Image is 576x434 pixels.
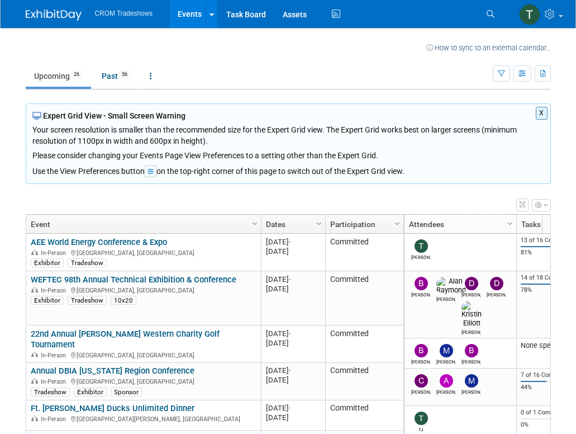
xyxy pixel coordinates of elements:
[411,253,431,260] div: Tod Green
[249,215,261,232] a: Column Settings
[325,234,403,271] td: Committed
[26,65,91,87] a: Upcoming26
[440,344,453,357] img: Myers Carpenter
[266,366,320,375] div: [DATE]
[31,352,38,357] img: In-Person Event
[411,425,431,432] div: TJ Williams
[536,107,548,120] button: X
[465,374,478,388] img: Michael Brandao
[436,388,456,395] div: Alexander Ciasca
[41,378,69,385] span: In-Person
[487,290,506,298] div: Daniel Austria
[506,219,515,228] span: Column Settings
[41,352,69,359] span: In-Person
[440,374,453,388] img: Alexander Ciasca
[436,357,456,365] div: Myers Carpenter
[266,275,320,284] div: [DATE]
[521,215,576,234] a: Tasks
[26,10,82,21] img: ExhibitDay
[74,388,107,397] div: Exhibitor
[31,215,254,234] a: Event
[31,366,194,376] a: Annual DBIA [US_STATE] Region Conference
[32,110,544,121] div: Expert Grid View - Small Screen Warning
[111,388,142,397] div: Sponsor
[415,277,428,290] img: Bobby Oyenarte
[490,277,503,290] img: Daniel Austria
[266,247,320,256] div: [DATE]
[31,329,220,350] a: 22nd Annual [PERSON_NAME] Western Charity Golf Tournament
[313,215,325,232] a: Column Settings
[289,366,291,375] span: -
[68,296,107,305] div: Tradeshow
[415,239,428,253] img: Tod Green
[41,249,69,257] span: In-Person
[461,388,481,395] div: Michael Brandao
[266,284,320,294] div: [DATE]
[465,277,478,290] img: Daniel Haugland
[330,215,396,234] a: Participation
[266,413,320,422] div: [DATE]
[325,400,403,431] td: Committed
[266,403,320,413] div: [DATE]
[266,215,318,234] a: Dates
[411,388,431,395] div: Cameron Kenyon
[31,285,256,295] div: [GEOGRAPHIC_DATA], [GEOGRAPHIC_DATA]
[266,338,320,348] div: [DATE]
[31,378,38,384] img: In-Person Event
[41,287,69,294] span: In-Person
[266,375,320,385] div: [DATE]
[415,412,428,425] img: TJ Williams
[31,237,167,247] a: AEE World Energy Conference & Expo
[325,363,403,400] td: Committed
[504,215,516,232] a: Column Settings
[250,219,259,228] span: Column Settings
[118,70,131,79] span: 56
[465,344,478,357] img: Blake Roberts
[70,70,83,79] span: 26
[32,161,544,177] div: Use the View Preferences button on the top-right corner of this page to switch out of the Expert ...
[31,249,38,255] img: In-Person Event
[325,271,403,325] td: Committed
[409,215,509,234] a: Attendees
[461,328,481,335] div: Kristin Elliott
[32,121,544,161] div: Your screen resolution is smaller than the recommended size for the Expert Grid view. The Expert ...
[415,344,428,357] img: Branden Peterson
[461,357,481,365] div: Blake Roberts
[41,416,69,423] span: In-Person
[68,258,107,267] div: Tradeshow
[411,290,431,298] div: Bobby Oyenarte
[31,403,194,413] a: Ft. [PERSON_NAME] Ducks Unlimited Dinner
[436,277,466,295] img: Alan Raymond
[93,65,139,87] a: Past56
[393,219,402,228] span: Column Settings
[31,248,256,257] div: [GEOGRAPHIC_DATA], [GEOGRAPHIC_DATA]
[289,404,291,412] span: -
[32,147,544,161] div: Please consider changing your Events Page View Preferences to a setting other than the Expert Grid.
[289,329,291,338] span: -
[461,290,481,298] div: Daniel Haugland
[415,374,428,388] img: Cameron Kenyon
[436,295,456,302] div: Alan Raymond
[31,275,236,285] a: WEFTEC 98th Annual Technical Exhibition & Conference
[31,388,70,397] div: Tradeshow
[461,301,482,328] img: Kristin Elliott
[111,296,136,305] div: 10x20
[411,357,431,365] div: Branden Peterson
[289,275,291,284] span: -
[266,237,320,247] div: [DATE]
[391,215,403,232] a: Column Settings
[325,325,403,363] td: Committed
[31,414,256,423] div: [GEOGRAPHIC_DATA][PERSON_NAME], [GEOGRAPHIC_DATA]
[289,238,291,246] span: -
[31,258,64,267] div: Exhibitor
[315,219,323,228] span: Column Settings
[266,329,320,338] div: [DATE]
[519,4,540,25] img: Tod Green
[426,44,551,52] a: How to sync to an external calendar...
[31,416,38,421] img: In-Person Event
[31,296,64,305] div: Exhibitor
[31,376,256,386] div: [GEOGRAPHIC_DATA], [GEOGRAPHIC_DATA]
[95,10,153,17] span: CROM Tradeshows
[31,287,38,293] img: In-Person Event
[31,350,256,360] div: [GEOGRAPHIC_DATA], [GEOGRAPHIC_DATA]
